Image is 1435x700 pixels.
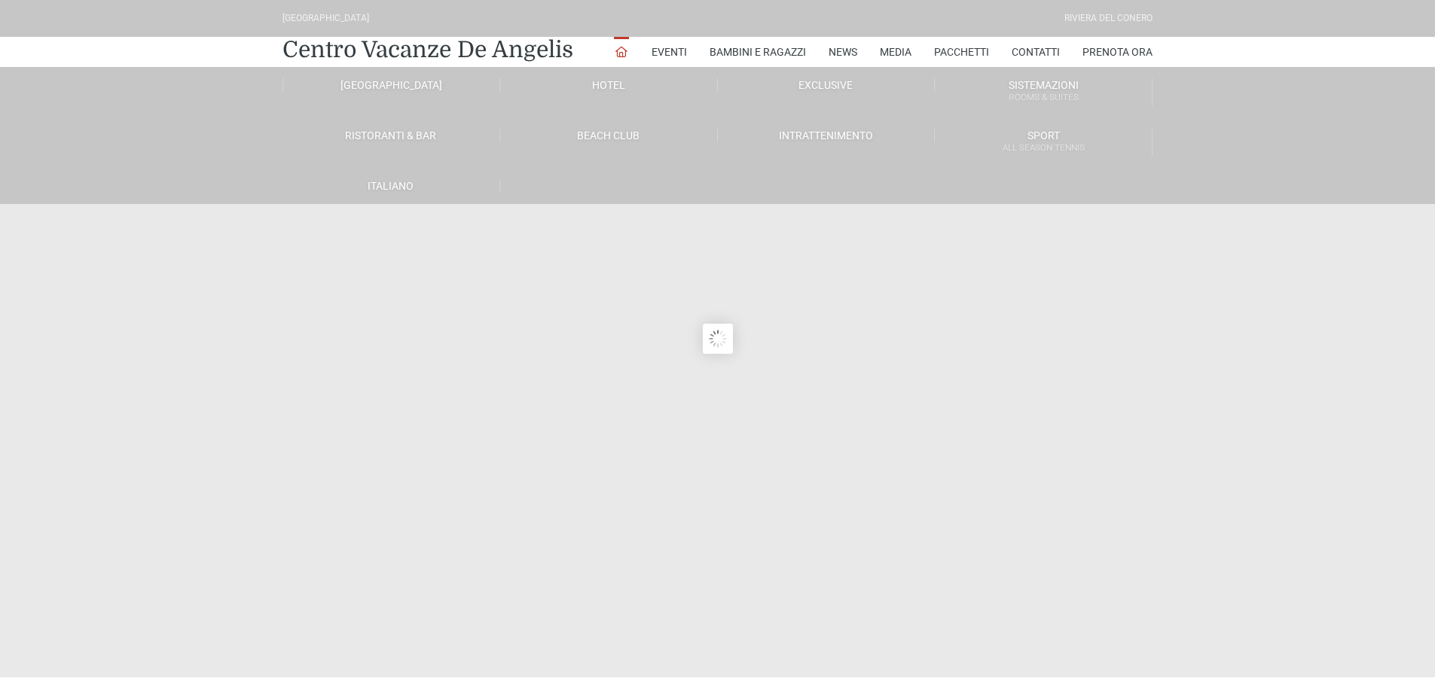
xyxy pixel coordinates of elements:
a: Prenota Ora [1082,37,1153,67]
a: Hotel [500,78,718,92]
a: Ristoranti & Bar [282,129,500,142]
a: SistemazioniRooms & Suites [935,78,1153,106]
a: [GEOGRAPHIC_DATA] [282,78,500,92]
a: Eventi [652,37,687,67]
a: Media [880,37,911,67]
a: Bambini e Ragazzi [710,37,806,67]
small: Rooms & Suites [935,90,1152,105]
a: Italiano [282,179,500,193]
span: Italiano [368,180,414,192]
div: [GEOGRAPHIC_DATA] [282,11,369,26]
a: News [829,37,857,67]
a: Centro Vacanze De Angelis [282,35,573,65]
a: SportAll Season Tennis [935,129,1153,157]
a: Beach Club [500,129,718,142]
a: Contatti [1012,37,1060,67]
a: Exclusive [718,78,936,92]
a: Intrattenimento [718,129,936,142]
div: Riviera Del Conero [1064,11,1153,26]
a: Pacchetti [934,37,989,67]
small: All Season Tennis [935,141,1152,155]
